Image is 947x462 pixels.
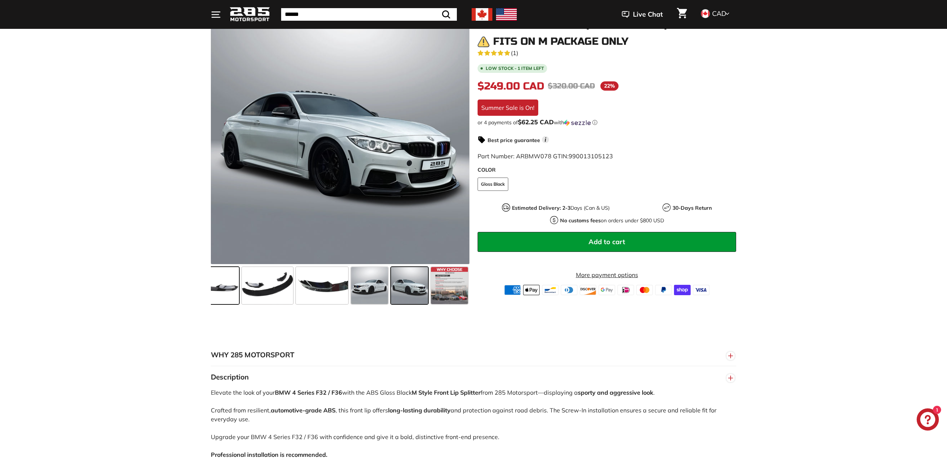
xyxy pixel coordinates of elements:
input: Search [281,8,457,21]
img: Logo_285_Motorsport_areodynamics_components [229,6,270,23]
button: Description [211,366,736,388]
span: Add to cart [589,237,625,246]
span: i [542,136,549,143]
img: discover [580,285,596,295]
strong: Front Lip Splitter [434,389,481,396]
span: (1) [511,48,518,57]
a: More payment options [478,270,736,279]
strong: Estimated Delivery: 2-3 [512,205,570,211]
button: Live Chat [612,5,673,24]
img: warning.png [478,36,489,48]
span: 22% [600,81,619,91]
strong: M Style [412,389,432,396]
span: 990013105123 [569,152,613,160]
span: Live Chat [633,10,663,19]
div: Summer Sale is On! [478,100,538,116]
span: CAD [712,9,726,18]
a: Cart [673,2,691,27]
img: ideal [617,285,634,295]
strong: Professional installation is recommended. [211,451,327,458]
img: Sezzle [564,119,591,126]
strong: automotive-grade ABS [271,407,336,414]
a: 5.0 rating (1 votes) [478,48,736,57]
img: apple_pay [523,285,540,295]
button: Add to cart [478,232,736,252]
img: paypal [655,285,672,295]
strong: No customs fees [560,217,601,224]
strong: sporty and aggressive look [578,389,653,396]
img: diners_club [561,285,577,295]
strong: BMW 4 Series F32 / F36 [275,389,342,396]
img: shopify_pay [674,285,691,295]
div: or 4 payments of with [478,119,736,126]
img: american_express [504,285,521,295]
img: visa [693,285,710,295]
inbox-online-store-chat: Shopify online store chat [914,408,941,432]
p: Days (Can & US) [512,204,610,212]
h3: Fits on M Package Only [493,36,628,47]
span: $249.00 CAD [478,80,544,92]
div: or 4 payments of$62.25 CADwithSezzle Click to learn more about Sezzle [478,119,736,126]
img: google_pay [599,285,615,295]
strong: Best price guarantee [488,137,540,144]
strong: 30-Days Return [673,205,712,211]
span: Part Number: ARBMW078 GTIN: [478,152,613,160]
span: $62.25 CAD [518,118,554,126]
img: bancontact [542,285,559,295]
span: Low stock - 1 item left [486,66,544,71]
img: master [636,285,653,295]
h1: M Style Front Lip Splitter - [DATE]-[DATE] BMW 4 Series F32 / F36 Coupe / Grand Coupe [478,7,736,30]
p: on orders under $800 USD [560,217,664,225]
strong: long-lasting durability [388,407,451,414]
button: WHY 285 MOTORSPORT [211,344,736,366]
label: COLOR [478,166,736,174]
span: $320.00 CAD [548,81,595,91]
